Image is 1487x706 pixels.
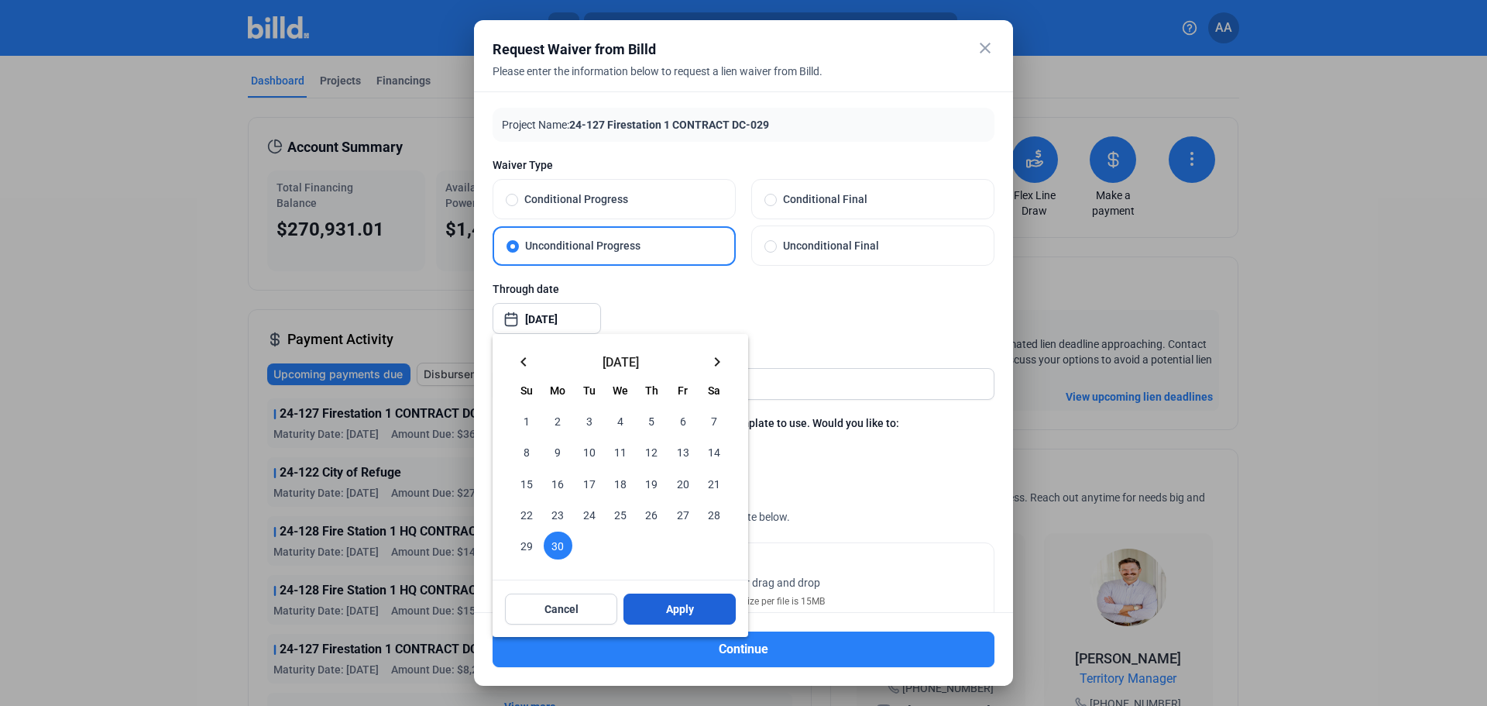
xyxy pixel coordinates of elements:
[606,407,634,435] span: 4
[575,407,603,435] span: 3
[574,499,605,530] button: June 24, 2025
[637,438,665,466] span: 12
[544,438,572,466] span: 9
[575,438,603,466] span: 10
[699,436,730,467] button: June 14, 2025
[605,499,636,530] button: June 25, 2025
[708,384,720,397] span: Sa
[514,353,533,371] mat-icon: keyboard_arrow_left
[668,501,696,529] span: 27
[699,405,730,436] button: June 7, 2025
[574,405,605,436] button: June 3, 2025
[542,405,573,436] button: June 2, 2025
[542,530,573,561] button: June 30, 2025
[575,470,603,498] span: 17
[636,405,667,436] button: June 5, 2025
[636,436,667,467] button: June 12, 2025
[636,499,667,530] button: June 26, 2025
[542,468,573,499] button: June 16, 2025
[505,594,617,625] button: Cancel
[699,468,730,499] button: June 21, 2025
[678,384,688,397] span: Fr
[550,384,565,397] span: Mo
[511,530,542,561] button: June 29, 2025
[699,499,730,530] button: June 28, 2025
[511,405,542,436] button: June 1, 2025
[700,438,728,466] span: 14
[668,470,696,498] span: 20
[539,355,702,367] span: [DATE]
[666,601,694,617] span: Apply
[700,501,728,529] span: 28
[605,405,636,436] button: June 4, 2025
[668,407,696,435] span: 6
[637,470,665,498] span: 19
[513,532,541,560] span: 29
[542,436,573,467] button: June 9, 2025
[637,501,665,529] span: 26
[667,499,698,530] button: June 27, 2025
[606,470,634,498] span: 18
[668,438,696,466] span: 13
[606,438,634,466] span: 11
[513,438,541,466] span: 8
[511,468,542,499] button: June 15, 2025
[544,532,572,560] span: 30
[542,499,573,530] button: June 23, 2025
[613,384,628,397] span: We
[513,407,541,435] span: 1
[636,468,667,499] button: June 19, 2025
[700,470,728,498] span: 21
[637,407,665,435] span: 5
[511,499,542,530] button: June 22, 2025
[700,407,728,435] span: 7
[667,405,698,436] button: June 6, 2025
[544,407,572,435] span: 2
[667,468,698,499] button: June 20, 2025
[511,436,542,467] button: June 8, 2025
[606,501,634,529] span: 25
[645,384,658,397] span: Th
[544,501,572,529] span: 23
[544,601,579,617] span: Cancel
[708,353,726,371] mat-icon: keyboard_arrow_right
[544,470,572,498] span: 16
[605,468,636,499] button: June 18, 2025
[520,384,533,397] span: Su
[575,501,603,529] span: 24
[623,594,736,625] button: Apply
[513,501,541,529] span: 22
[667,436,698,467] button: June 13, 2025
[513,470,541,498] span: 15
[583,384,596,397] span: Tu
[574,436,605,467] button: June 10, 2025
[574,468,605,499] button: June 17, 2025
[605,436,636,467] button: June 11, 2025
